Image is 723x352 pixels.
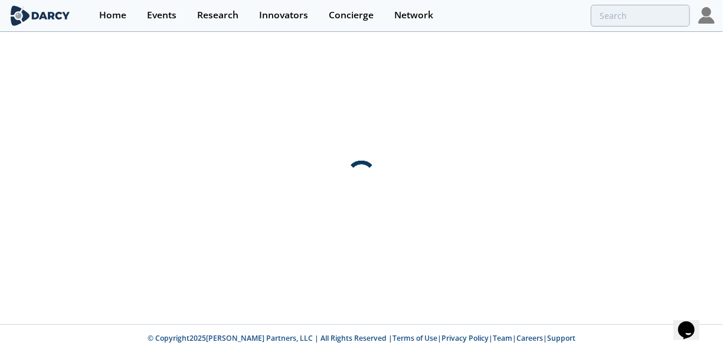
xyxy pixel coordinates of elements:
[441,333,489,343] a: Privacy Policy
[8,5,72,26] img: logo-wide.svg
[147,11,176,20] div: Events
[394,11,433,20] div: Network
[547,333,575,343] a: Support
[197,11,238,20] div: Research
[99,11,126,20] div: Home
[259,11,308,20] div: Innovators
[76,333,647,344] p: © Copyright 2025 [PERSON_NAME] Partners, LLC | All Rights Reserved | | | | |
[516,333,543,343] a: Careers
[392,333,437,343] a: Terms of Use
[493,333,512,343] a: Team
[673,305,711,340] iframe: chat widget
[329,11,374,20] div: Concierge
[698,7,715,24] img: Profile
[591,5,690,27] input: Advanced Search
